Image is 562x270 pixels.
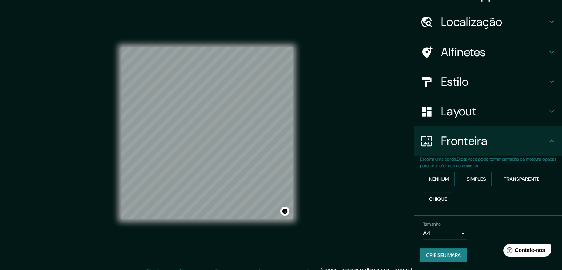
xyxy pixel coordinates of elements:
font: Tamanho [423,221,441,227]
font: Escolha uma borda. [420,156,457,162]
font: Chique [429,196,447,202]
font: Fronteira [441,133,488,149]
button: Alternar atribuição [280,207,289,216]
button: Transparente [498,172,545,186]
div: Fronteira [414,126,562,156]
font: Transparente [504,176,539,182]
font: Nenhum [429,176,449,182]
button: Chique [423,192,453,206]
div: Localização [414,7,562,37]
button: Simples [461,172,492,186]
font: Simples [467,176,486,182]
canvas: Mapa [121,47,293,219]
div: A4 [423,227,467,239]
font: Localização [441,14,502,30]
button: Crie seu mapa [420,248,467,262]
iframe: Iniciador de widget de ajuda [496,241,554,262]
font: : você pode tornar camadas da moldura opacas para criar efeitos interessantes. [420,156,556,169]
div: Alfinetes [414,37,562,67]
font: Layout [441,104,476,119]
div: Estilo [414,67,562,97]
font: Estilo [441,74,469,90]
div: Layout [414,97,562,126]
font: Alfinetes [441,44,486,60]
font: A4 [423,229,430,237]
font: Crie seu mapa [426,252,461,259]
font: Dica [457,156,466,162]
button: Nenhum [423,172,455,186]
